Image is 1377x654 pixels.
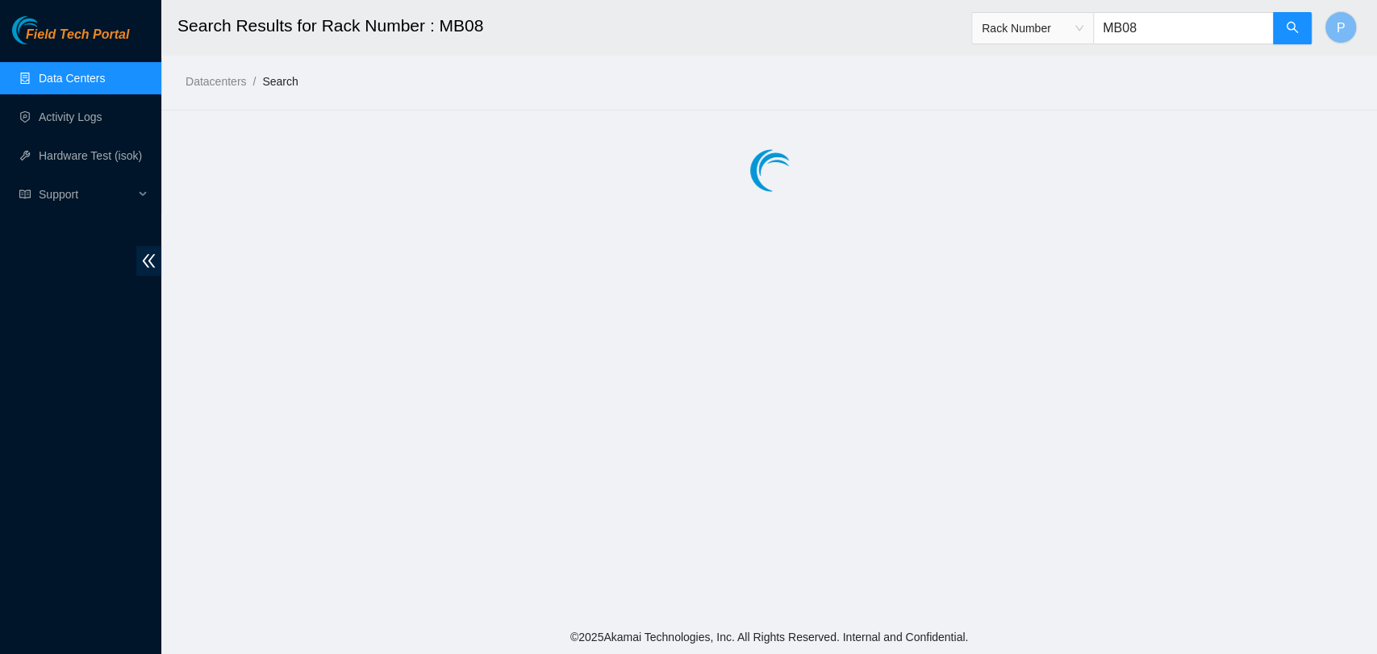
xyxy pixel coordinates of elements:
span: search [1286,21,1299,36]
span: double-left [136,246,161,276]
img: Akamai Technologies [12,16,81,44]
span: Support [39,178,134,210]
span: P [1337,18,1346,38]
input: Enter text here... [1093,12,1274,44]
span: Field Tech Portal [26,27,129,43]
button: P [1325,11,1357,44]
a: Data Centers [39,72,105,85]
button: search [1273,12,1312,44]
footer: © 2025 Akamai Technologies, Inc. All Rights Reserved. Internal and Confidential. [161,620,1377,654]
span: / [252,75,256,88]
span: read [19,189,31,200]
a: Akamai TechnologiesField Tech Portal [12,29,129,50]
a: Datacenters [186,75,246,88]
a: Activity Logs [39,110,102,123]
a: Hardware Test (isok) [39,149,142,162]
span: Rack Number [982,16,1083,40]
a: Search [262,75,298,88]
